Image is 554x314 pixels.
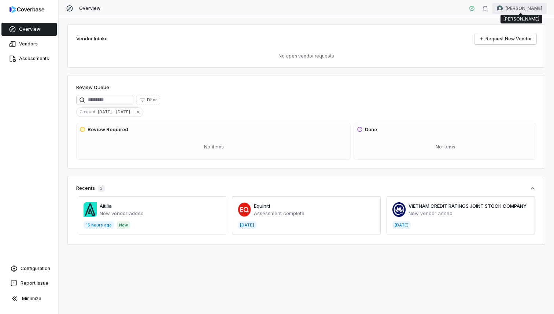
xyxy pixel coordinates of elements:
span: [PERSON_NAME] [506,5,542,11]
a: Vendors [1,37,57,51]
a: Request New Vendor [474,33,536,44]
h2: Vendor Intake [76,35,108,43]
button: Minimize [3,291,55,306]
div: No items [357,137,535,156]
button: Siddharth Yadav avatar[PERSON_NAME] [492,3,547,14]
p: No open vendor requests [76,53,536,59]
a: Altilia [100,203,112,209]
h3: Done [365,126,377,133]
a: Overview [1,23,57,36]
span: Report Issue [21,280,48,286]
span: Minimize [22,296,41,302]
button: Report Issue [3,277,55,290]
span: Vendors [19,41,38,47]
span: Assessments [19,56,49,62]
div: No items [80,137,349,156]
a: Configuration [3,262,55,275]
div: [PERSON_NAME] [503,16,539,22]
span: Overview [19,26,40,32]
a: Equiniti [254,203,270,209]
div: Recents [76,185,105,192]
span: [DATE] - [DATE] [98,108,133,115]
span: Created : [77,108,98,115]
span: Overview [79,5,100,11]
img: Siddharth Yadav avatar [497,5,503,11]
a: Assessments [1,52,57,65]
span: 3 [98,185,105,192]
h3: Review Required [88,126,128,133]
span: Configuration [21,266,50,271]
img: logo-D7KZi-bG.svg [10,6,44,13]
button: Recents3 [76,185,536,192]
h1: Review Queue [76,84,109,91]
a: VIETNAM CREDIT RATINGS JOINT STOCK COMPANY [409,203,527,209]
button: Filter [136,96,160,104]
span: Filter [147,97,157,103]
